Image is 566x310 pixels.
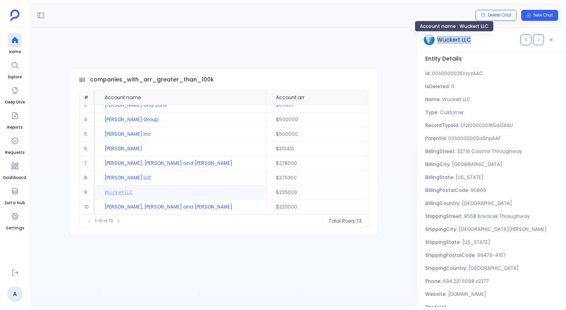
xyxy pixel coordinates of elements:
[79,156,95,171] td: 7
[488,13,511,18] span: Delete Chat
[425,70,432,77] span: Id :
[425,239,462,245] span: ShippingState :
[8,49,22,55] span: Home
[90,76,214,84] span: companies_with_arr_greater_than_100k
[425,161,452,168] span: BillingCity :
[470,187,486,194] span: 90869
[266,156,368,171] td: $278000
[5,200,25,206] span: Data Hub
[437,36,471,44] span: Account name : Wuckert LLC
[95,185,266,200] td: Wuckert LLC
[415,21,494,32] div: Account name : Wuckert LLC
[266,171,368,185] td: $275300
[5,149,24,156] span: Requests
[3,159,26,181] a: Dashboard
[8,33,22,55] a: Home
[443,278,489,284] span: 694.231.6098 x2377
[8,58,22,80] a: Explore
[266,200,368,214] td: $220000
[533,13,553,18] span: New Chat
[7,286,23,302] a: A
[421,52,560,66] span: Entity Details
[79,142,95,156] td: 6
[425,83,451,90] span: IsDeleted :
[5,184,25,206] a: Data Hub
[5,99,25,105] span: Deep Dive
[476,10,516,21] button: Delete Chat
[95,98,266,113] td: [PERSON_NAME] and Sons
[425,226,459,232] span: ShippingCity :
[459,226,547,232] span: [GEOGRAPHIC_DATA][PERSON_NAME]
[356,218,362,224] span: 73
[456,174,483,181] span: [US_STATE]
[3,175,26,181] span: Dashboard
[477,252,506,258] span: 99476-4157
[7,109,22,131] a: Reports
[7,124,22,131] span: Reports
[462,200,512,207] span: [GEOGRAPHIC_DATA]
[462,239,490,245] span: [US_STATE]
[425,187,470,194] span: BillingPostalCode :
[95,200,266,214] td: [PERSON_NAME], [PERSON_NAME] and [PERSON_NAME]
[95,218,113,224] span: 1-10 of 73
[425,213,464,220] span: ShippingStreet :
[425,148,457,155] span: BillingStreet :
[457,148,522,155] span: 32716 Casimir Throughway
[266,113,368,127] td: $500000
[6,225,24,231] span: Settings
[442,96,470,103] span: Wuckert LLC
[448,135,501,142] span: 001i000000SaShpAAF
[266,98,368,113] td: $611967
[95,142,266,156] td: [PERSON_NAME]
[425,252,477,258] span: ShippingPostalCode :
[452,161,502,168] span: [GEOGRAPHIC_DATA]
[95,127,266,142] td: [PERSON_NAME] Inc
[425,122,461,129] span: RecordTypeId :
[95,171,266,185] td: [PERSON_NAME] LLC
[424,34,435,45] img: iceberg.svg
[79,171,95,185] td: 8
[10,9,20,21] img: petavue logo
[79,185,95,200] td: 9
[79,127,95,142] td: 5
[79,98,95,113] td: 3
[425,200,462,207] span: BillingCountry :
[95,156,266,171] td: [PERSON_NAME], [PERSON_NAME] and [PERSON_NAME]
[425,96,442,103] span: Name :
[440,109,464,116] span: Customer
[266,142,368,156] td: $310410
[79,200,95,214] td: 10
[329,218,356,224] span: Total Rows:
[451,83,454,90] span: 0
[276,94,304,101] span: Account arr
[105,94,141,101] span: Account name
[84,94,88,101] span: #
[521,10,558,21] button: New Chat
[266,185,368,200] td: $225000
[425,291,448,297] span: Website :
[469,265,519,271] span: [GEOGRAPHIC_DATA]
[5,83,25,105] a: Deep Dive
[79,113,95,127] td: 4
[425,278,443,284] span: Phone :
[425,135,448,142] span: ParentId :
[5,134,24,156] a: Requests
[425,174,456,181] span: BillingState :
[6,209,24,231] a: Settings
[425,265,469,271] span: ShippingCountry :
[461,122,513,129] span: 012i00000016SaGAAU
[8,74,22,80] span: Explore
[266,127,368,142] td: $500000
[448,291,486,297] span: [DOMAIN_NAME]
[464,213,530,220] span: 9558 Kovacek Throughway
[432,70,483,77] span: 001i0000026YzyzAAC
[95,113,266,127] td: [PERSON_NAME] Group
[425,109,440,116] span: Type :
